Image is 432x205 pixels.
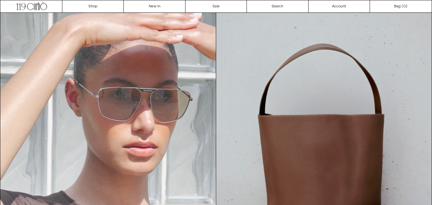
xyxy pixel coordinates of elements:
[309,0,370,12] a: Account
[403,4,407,9] span: )
[370,0,431,12] a: Bag ()
[403,4,406,9] span: 0
[185,0,247,12] a: Sale
[247,0,308,12] a: Search
[124,0,185,12] a: New In
[62,0,124,12] a: Shop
